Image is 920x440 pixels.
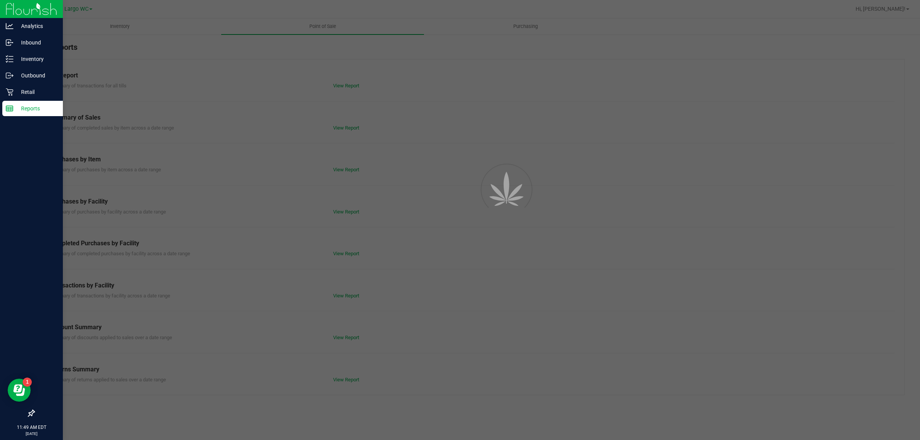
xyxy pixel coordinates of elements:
[13,21,59,31] p: Analytics
[8,379,31,402] iframe: Resource center
[23,378,32,387] iframe: Resource center unread badge
[3,431,59,437] p: [DATE]
[13,104,59,113] p: Reports
[13,87,59,97] p: Retail
[6,55,13,63] inline-svg: Inventory
[13,54,59,64] p: Inventory
[6,39,13,46] inline-svg: Inbound
[3,424,59,431] p: 11:49 AM EDT
[6,72,13,79] inline-svg: Outbound
[6,88,13,96] inline-svg: Retail
[13,38,59,47] p: Inbound
[6,22,13,30] inline-svg: Analytics
[6,105,13,112] inline-svg: Reports
[13,71,59,80] p: Outbound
